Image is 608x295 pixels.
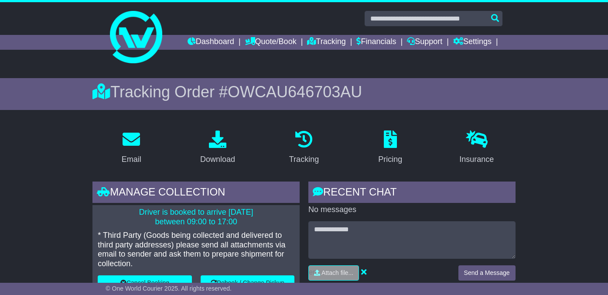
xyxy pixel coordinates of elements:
[459,154,494,165] div: Insurance
[378,154,402,165] div: Pricing
[284,127,324,168] a: Tracking
[188,35,234,50] a: Dashboard
[116,127,147,168] a: Email
[245,35,297,50] a: Quote/Book
[372,127,408,168] a: Pricing
[407,35,442,50] a: Support
[98,275,191,291] button: Cancel Booking
[195,127,241,168] a: Download
[122,154,141,165] div: Email
[201,275,294,291] button: Rebook / Change Pickup
[308,182,516,205] div: RECENT CHAT
[228,83,362,101] span: OWCAU646703AU
[92,82,515,101] div: Tracking Order #
[98,231,294,268] p: * Third Party (Goods being collected and delivered to third party addresses) please send all atta...
[200,154,235,165] div: Download
[458,265,516,281] button: Send a Message
[92,182,300,205] div: Manage collection
[307,35,345,50] a: Tracking
[98,208,294,226] p: Driver is booked to arrive [DATE] between 09:00 to 17:00
[106,285,232,292] span: © One World Courier 2025. All rights reserved.
[453,35,492,50] a: Settings
[289,154,319,165] div: Tracking
[454,127,499,168] a: Insurance
[308,205,516,215] p: No messages
[356,35,396,50] a: Financials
